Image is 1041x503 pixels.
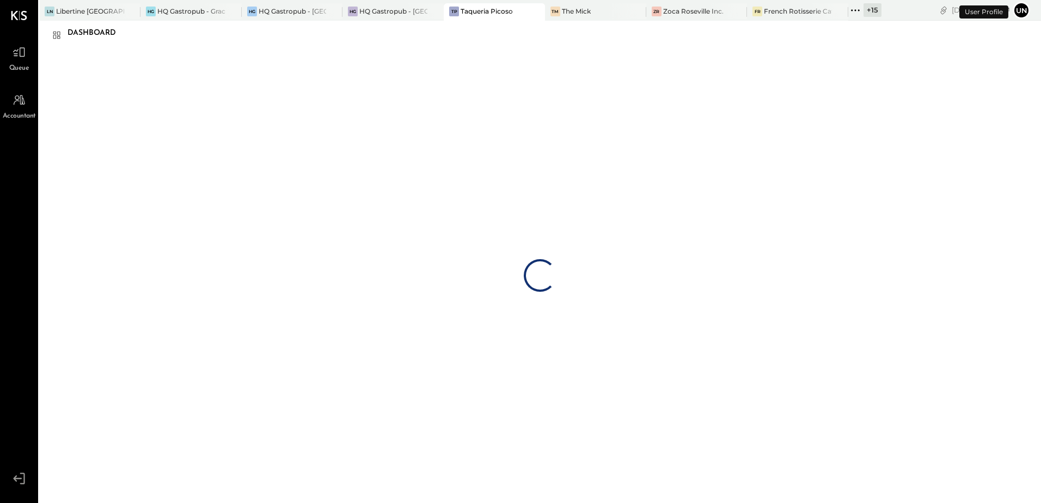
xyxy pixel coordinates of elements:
div: Zoca Roseville Inc. [663,7,724,16]
div: HG [146,7,156,16]
div: HG [348,7,358,16]
a: Queue [1,42,38,73]
div: The Mick [562,7,591,16]
button: Un [1013,2,1030,19]
div: HQ Gastropub - [GEOGRAPHIC_DATA] [359,7,427,16]
div: LN [45,7,54,16]
div: FR [752,7,762,16]
div: Dashboard [68,24,127,42]
div: [DATE] [952,5,1010,15]
div: Taqueria Picoso [461,7,513,16]
div: User Profile [959,5,1008,19]
div: + 15 [864,3,881,17]
div: ZR [652,7,662,16]
div: copy link [938,4,949,16]
div: HQ Gastropub - [GEOGRAPHIC_DATA] [259,7,327,16]
span: Accountant [3,112,36,121]
div: French Rotisserie Cafe [764,7,832,16]
a: Accountant [1,90,38,121]
div: HQ Gastropub - Graceland Speakeasy [157,7,225,16]
div: HG [247,7,257,16]
div: Libertine [GEOGRAPHIC_DATA] [56,7,124,16]
span: Queue [9,64,29,73]
div: TM [550,7,560,16]
div: TP [449,7,459,16]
